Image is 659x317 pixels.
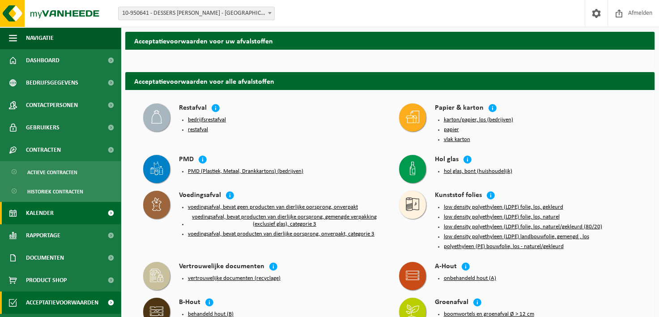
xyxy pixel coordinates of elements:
h4: Restafval [179,103,207,114]
h2: Acceptatievoorwaarden voor uw afvalstoffen [125,32,655,49]
h4: Hol glas [435,155,459,165]
button: hol glas, bont (huishoudelijk) [444,168,512,175]
span: Navigatie [26,27,54,49]
button: low density polyethyleen (LDPE) landbouwfolie, gemengd , los [444,233,589,240]
button: voedingsafval, bevat producten van dierlijke oorsprong, onverpakt, categorie 3 [188,231,374,238]
h4: Voedingsafval [179,191,221,201]
span: 10-950641 - DESSERS HERMAN - SINT-STEVENS-WOLUWE [119,7,274,20]
h4: Vertrouwelijke documenten [179,262,264,272]
span: Rapportage [26,224,60,247]
button: voedingsafval, bevat geen producten van dierlijke oorsprong, onverpakt [188,204,358,211]
h2: Acceptatievoorwaarden voor alle afvalstoffen [125,72,655,90]
span: Product Shop [26,269,67,291]
span: Dashboard [26,49,60,72]
button: vertrouwelijke documenten (recyclage) [188,275,281,282]
span: Kalender [26,202,54,224]
span: Historiek contracten [27,183,83,200]
button: low density polyethyleen (LDPE) folie, los, gekleurd [444,204,563,211]
button: restafval [188,126,208,133]
span: Contactpersonen [26,94,78,116]
button: bedrijfsrestafval [188,116,226,124]
button: low density polyethyleen (LDPE) folie, los, naturel/gekleurd (80/20) [444,223,602,231]
h4: A-Hout [435,262,457,272]
h4: Papier & karton [435,103,484,114]
span: Actieve contracten [27,164,77,181]
span: Documenten [26,247,64,269]
span: Contracten [26,139,61,161]
h4: B-Hout [179,298,200,308]
button: low density polyethyleen (LDPE) folie, los, naturel [444,214,560,221]
a: Actieve contracten [2,163,119,180]
button: PMD (Plastiek, Metaal, Drankkartons) (bedrijven) [188,168,303,175]
button: onbehandeld hout (A) [444,275,496,282]
button: voedingsafval, bevat producten van dierlijke oorsprong, gemengde verpakking (exclusief glas), cat... [188,214,381,228]
span: Bedrijfsgegevens [26,72,78,94]
button: polyethyleen (PE) bouwfolie, los - naturel/gekleurd [444,243,564,250]
button: papier [444,126,459,133]
button: vlak karton [444,136,470,143]
span: Gebruikers [26,116,60,139]
span: Acceptatievoorwaarden [26,291,98,314]
h4: PMD [179,155,194,165]
h4: Groenafval [435,298,468,308]
a: Historiek contracten [2,183,119,200]
button: karton/papier, los (bedrijven) [444,116,513,124]
span: 10-950641 - DESSERS HERMAN - SINT-STEVENS-WOLUWE [118,7,275,20]
h4: Kunststof folies [435,191,482,201]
